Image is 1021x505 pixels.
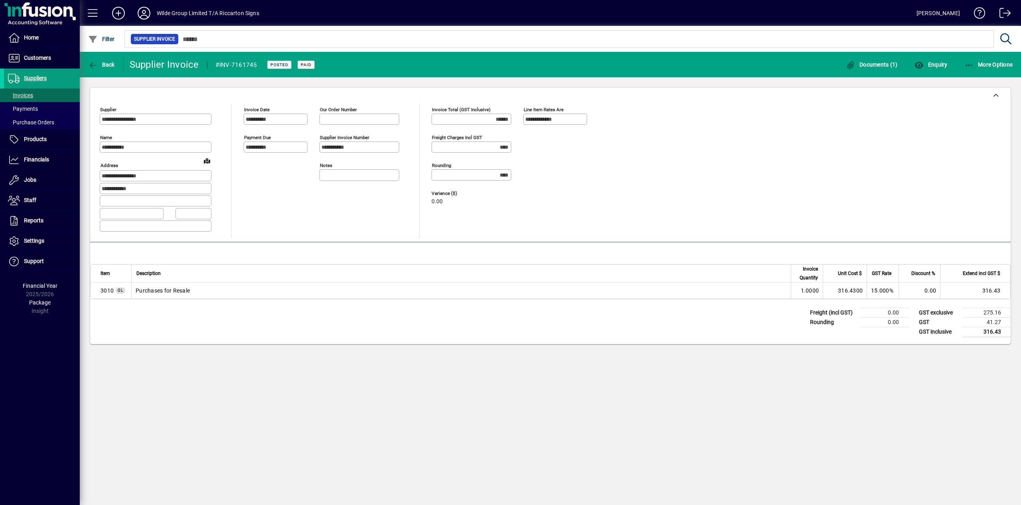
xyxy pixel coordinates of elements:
[86,32,117,46] button: Filter
[24,258,44,264] span: Support
[4,170,80,190] a: Jobs
[4,88,80,102] a: Invoices
[4,191,80,210] a: Staff
[131,6,157,20] button: Profile
[4,102,80,116] a: Payments
[432,135,482,140] mat-label: Freight charges incl GST
[899,283,940,299] td: 0.00
[867,283,899,299] td: 15.000%
[861,317,909,327] td: 0.00
[88,36,115,42] span: Filter
[23,283,57,289] span: Financial Year
[270,62,288,67] span: Posted
[320,135,369,140] mat-label: Supplier invoice number
[24,197,36,203] span: Staff
[962,57,1015,72] button: More Options
[964,61,1013,68] span: More Options
[24,136,47,142] span: Products
[320,163,332,168] mat-label: Notes
[215,59,257,71] div: #INV-7161745
[320,107,357,112] mat-label: Our order number
[844,57,900,72] button: Documents (1)
[968,2,986,28] a: Knowledge Base
[4,252,80,271] a: Support
[963,317,1011,327] td: 41.27
[130,58,199,71] div: Supplier Invoice
[861,308,909,317] td: 0.00
[915,308,963,317] td: GST exclusive
[8,119,54,126] span: Purchase Orders
[4,150,80,170] a: Financials
[914,61,947,68] span: Enquiry
[136,269,161,278] span: Description
[4,116,80,129] a: Purchase Orders
[157,7,259,20] div: Wilde Group Limited T/A Riccarton Signs
[86,57,117,72] button: Back
[524,107,564,112] mat-label: Line item rates are
[80,57,124,72] app-page-header-button: Back
[134,35,175,43] span: Supplier Invoice
[131,283,791,299] td: Purchases for Resale
[432,198,443,205] span: 0.00
[101,269,110,278] span: Item
[4,211,80,231] a: Reports
[806,308,861,317] td: Freight (incl GST)
[101,287,114,295] span: Purchases for Resale
[806,317,861,327] td: Rounding
[24,34,39,41] span: Home
[993,2,1011,28] a: Logout
[24,217,43,224] span: Reports
[846,61,898,68] span: Documents (1)
[4,231,80,251] a: Settings
[24,55,51,61] span: Customers
[823,283,867,299] td: 316.4300
[88,61,115,68] span: Back
[838,269,862,278] span: Unit Cost $
[24,238,44,244] span: Settings
[796,265,818,282] span: Invoice Quantity
[8,106,38,112] span: Payments
[963,327,1011,337] td: 316.43
[244,107,270,112] mat-label: Invoice date
[29,299,51,306] span: Package
[963,308,1011,317] td: 275.16
[24,177,36,183] span: Jobs
[912,57,949,72] button: Enquiry
[940,283,1010,299] td: 316.43
[106,6,131,20] button: Add
[917,7,960,20] div: [PERSON_NAME]
[432,191,479,196] span: Variance ($)
[201,154,213,167] a: View on map
[24,75,47,81] span: Suppliers
[4,48,80,68] a: Customers
[4,28,80,48] a: Home
[911,269,935,278] span: Discount %
[100,135,112,140] mat-label: Name
[24,156,49,163] span: Financials
[915,317,963,327] td: GST
[432,163,451,168] mat-label: Rounding
[4,130,80,149] a: Products
[432,107,491,112] mat-label: Invoice Total (GST inclusive)
[8,92,33,98] span: Invoices
[118,288,123,293] span: GL
[963,269,1000,278] span: Extend incl GST $
[100,107,116,112] mat-label: Supplier
[872,269,891,278] span: GST Rate
[791,283,823,299] td: 1.0000
[244,135,271,140] mat-label: Payment due
[915,327,963,337] td: GST inclusive
[301,62,311,67] span: Paid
